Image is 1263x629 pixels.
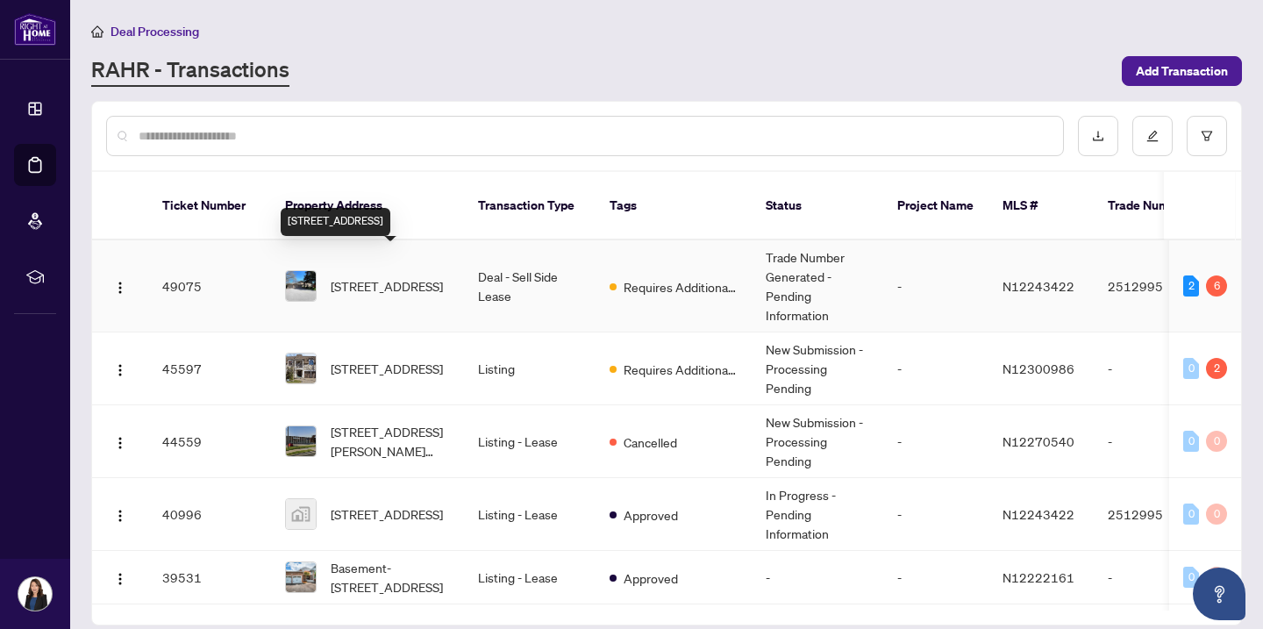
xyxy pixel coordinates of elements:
td: - [883,332,988,405]
span: Requires Additional Docs [624,277,738,297]
span: filter [1201,130,1213,142]
td: - [1094,405,1217,478]
td: 40996 [148,478,271,551]
button: Logo [106,500,134,528]
img: thumbnail-img [286,426,316,456]
button: Add Transaction [1122,56,1242,86]
span: N12270540 [1003,433,1074,449]
td: Listing [464,332,596,405]
td: 2512995 [1094,240,1217,332]
button: Logo [106,354,134,382]
span: edit [1146,130,1159,142]
span: Cancelled [624,432,677,452]
td: In Progress - Pending Information [752,478,883,551]
span: Approved [624,568,678,588]
td: - [883,405,988,478]
img: Logo [113,572,127,586]
button: Logo [106,272,134,300]
div: 0 [1183,431,1199,452]
img: thumbnail-img [286,562,316,592]
td: 2512995 [1094,478,1217,551]
td: New Submission - Processing Pending [752,405,883,478]
th: Trade Number [1094,172,1217,240]
th: Project Name [883,172,988,240]
span: download [1092,130,1104,142]
img: Logo [113,509,127,523]
div: 0 [1206,567,1227,588]
th: MLS # [988,172,1094,240]
th: Ticket Number [148,172,271,240]
div: 0 [1183,567,1199,588]
div: 0 [1183,504,1199,525]
a: RAHR - Transactions [91,55,289,87]
td: - [752,551,883,604]
th: Transaction Type [464,172,596,240]
td: - [1094,551,1217,604]
th: Status [752,172,883,240]
td: Listing - Lease [464,551,596,604]
th: Tags [596,172,752,240]
div: 6 [1206,275,1227,297]
span: [STREET_ADDRESS][PERSON_NAME][PERSON_NAME] [331,422,450,461]
span: N12300986 [1003,361,1074,376]
button: download [1078,116,1118,156]
div: 0 [1206,431,1227,452]
td: New Submission - Processing Pending [752,332,883,405]
button: Logo [106,427,134,455]
div: 2 [1206,358,1227,379]
span: [STREET_ADDRESS] [331,504,443,524]
td: Deal - Sell Side Lease [464,240,596,332]
img: thumbnail-img [286,499,316,529]
td: 39531 [148,551,271,604]
button: edit [1132,116,1173,156]
span: N12243422 [1003,278,1074,294]
span: Deal Processing [111,24,199,39]
img: Profile Icon [18,577,52,611]
td: - [883,478,988,551]
button: Open asap [1193,568,1245,620]
img: Logo [113,281,127,295]
td: Trade Number Generated - Pending Information [752,240,883,332]
img: logo [14,13,56,46]
td: Listing - Lease [464,405,596,478]
span: Approved [624,505,678,525]
span: N12243422 [1003,506,1074,522]
span: N12222161 [1003,569,1074,585]
td: - [883,240,988,332]
img: thumbnail-img [286,354,316,383]
div: 0 [1183,358,1199,379]
img: Logo [113,436,127,450]
div: 2 [1183,275,1199,297]
button: Logo [106,563,134,591]
td: - [883,551,988,604]
div: 0 [1206,504,1227,525]
td: 44559 [148,405,271,478]
span: Requires Additional Docs [624,360,738,379]
img: thumbnail-img [286,271,316,301]
span: [STREET_ADDRESS] [331,276,443,296]
td: 49075 [148,240,271,332]
span: Basement-[STREET_ADDRESS] [331,558,450,597]
span: [STREET_ADDRESS] [331,359,443,378]
td: - [1094,332,1217,405]
div: [STREET_ADDRESS] [281,208,390,236]
th: Property Address [271,172,464,240]
td: 45597 [148,332,271,405]
span: home [91,25,103,38]
button: filter [1187,116,1227,156]
span: Add Transaction [1136,57,1228,85]
img: Logo [113,363,127,377]
td: Listing - Lease [464,478,596,551]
